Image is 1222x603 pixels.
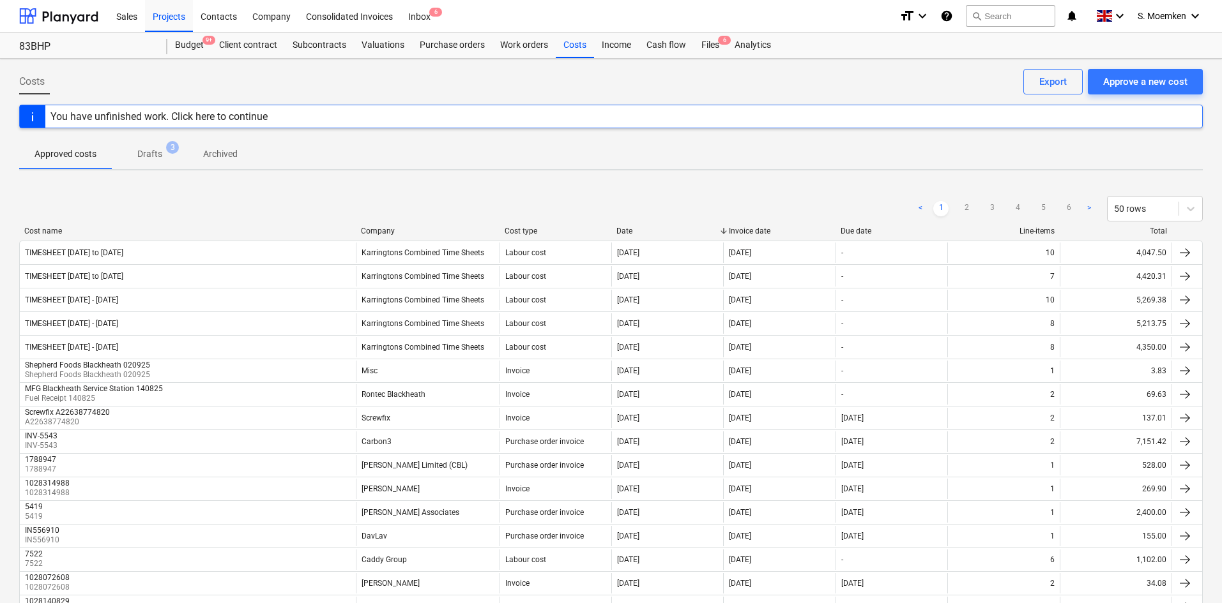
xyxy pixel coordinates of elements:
[1060,431,1172,452] div: 7,151.42
[25,393,165,404] p: Fuel Receipt 140825
[617,366,639,375] div: [DATE]
[940,8,953,24] i: Knowledge base
[841,390,843,399] div: -
[1138,11,1186,21] span: S. Moemken
[25,488,72,498] p: 1028314988
[841,227,943,235] div: Due date
[556,33,594,58] a: Costs
[362,272,484,281] div: Karringtons Combined Time Sheets
[25,479,70,488] div: 1028314988
[1050,366,1055,375] div: 1
[25,384,163,393] div: MFG Blackheath Service Station 140825
[505,579,530,588] div: Invoice
[1060,573,1172,593] div: 34.08
[1060,479,1172,499] div: 269.90
[167,33,211,58] div: Budget
[841,343,843,352] div: -
[729,508,751,517] div: [DATE]
[913,201,928,216] a: Previous page
[841,508,864,517] div: [DATE]
[25,464,59,475] p: 1788947
[841,579,864,588] div: [DATE]
[167,33,211,58] a: Budget9+
[25,319,118,328] div: TIMESHEET [DATE] - [DATE]
[25,248,123,257] div: TIMESHEET [DATE] to [DATE]
[25,511,45,522] p: 5419
[362,366,378,375] div: Misc
[362,508,459,517] div: [PERSON_NAME] Associates
[361,227,494,235] div: Company
[617,295,639,304] div: [DATE]
[729,248,751,257] div: [DATE]
[362,295,484,304] div: Karringtons Combined Time Sheets
[1158,542,1222,603] div: Chat Widget
[505,555,546,564] div: Labour cost
[841,461,864,470] div: [DATE]
[505,366,530,375] div: Invoice
[25,440,60,451] p: INV-5543
[718,36,731,45] span: 6
[933,201,949,216] a: Page 1 is your current page
[25,455,56,464] div: 1788947
[1112,8,1127,24] i: keyboard_arrow_down
[694,33,727,58] a: Files6
[362,532,387,540] div: DavLav
[362,437,392,446] div: Carbon3
[729,319,751,328] div: [DATE]
[1046,295,1055,304] div: 10
[362,248,484,257] div: Karringtons Combined Time Sheets
[972,11,982,21] span: search
[412,33,493,58] a: Purchase orders
[25,417,112,428] p: A22638774820
[505,461,584,470] div: Purchase order invoice
[841,319,843,328] div: -
[841,248,843,257] div: -
[25,573,70,582] div: 1028072608
[694,33,727,58] div: Files
[729,484,751,493] div: [DATE]
[429,8,442,17] span: 6
[25,272,123,281] div: TIMESHEET [DATE] to [DATE]
[25,502,43,511] div: 5419
[505,390,530,399] div: Invoice
[1065,8,1078,24] i: notifications
[493,33,556,58] a: Work orders
[362,484,420,493] div: [PERSON_NAME]
[729,272,751,281] div: [DATE]
[1050,319,1055,328] div: 8
[727,33,779,58] div: Analytics
[24,227,351,235] div: Cost name
[639,33,694,58] div: Cash flow
[354,33,412,58] a: Valuations
[1060,266,1172,287] div: 4,420.31
[729,390,751,399] div: [DATE]
[1188,8,1203,24] i: keyboard_arrow_down
[25,582,72,593] p: 1028072608
[25,526,59,535] div: IN556910
[1060,526,1172,546] div: 155.00
[1050,579,1055,588] div: 2
[285,33,354,58] a: Subcontracts
[841,413,864,422] div: [DATE]
[505,319,546,328] div: Labour cost
[1050,272,1055,281] div: 7
[25,343,118,352] div: TIMESHEET [DATE] - [DATE]
[1010,201,1025,216] a: Page 4
[362,319,484,328] div: Karringtons Combined Time Sheets
[1103,73,1188,90] div: Approve a new cost
[362,555,407,564] div: Caddy Group
[19,40,152,54] div: 83BHP
[1050,461,1055,470] div: 1
[362,579,420,588] div: [PERSON_NAME]
[1060,408,1172,428] div: 137.01
[211,33,285,58] div: Client contract
[50,110,268,123] div: You have unfinished work. Click here to continue
[617,248,639,257] div: [DATE]
[1065,227,1167,235] div: Total
[617,272,639,281] div: [DATE]
[841,437,864,446] div: [DATE]
[899,8,915,24] i: format_size
[617,343,639,352] div: [DATE]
